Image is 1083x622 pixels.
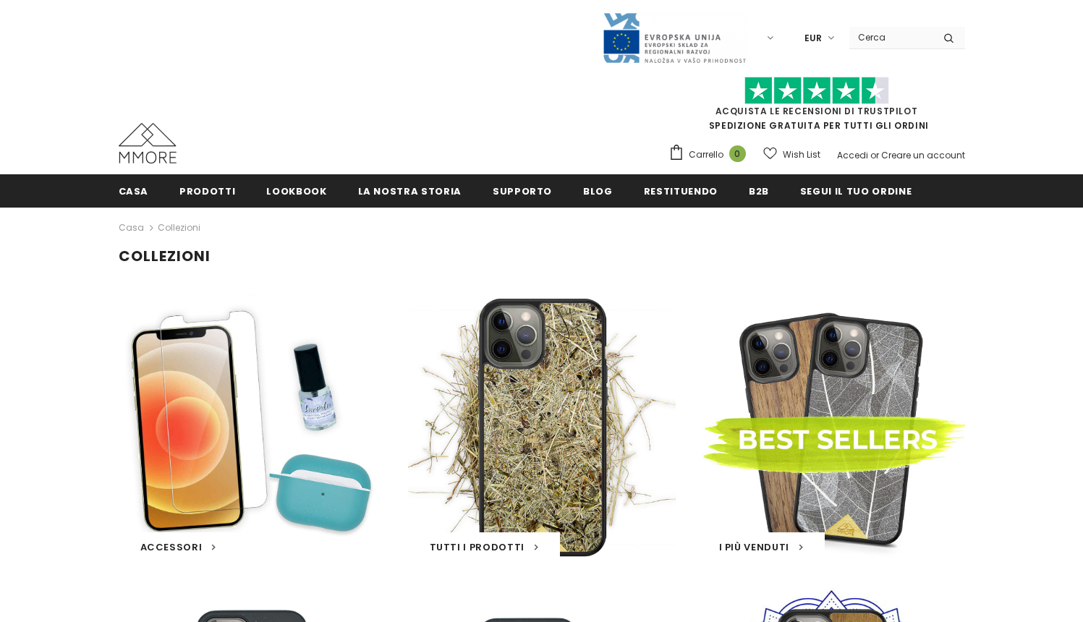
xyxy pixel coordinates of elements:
[602,12,747,64] img: Javni Razpis
[266,174,326,207] a: Lookbook
[749,174,769,207] a: B2B
[668,83,965,132] span: SPEDIZIONE GRATUITA PER TUTTI GLI ORDINI
[119,174,149,207] a: Casa
[140,540,216,555] a: Accessori
[119,184,149,198] span: Casa
[749,184,769,198] span: B2B
[881,149,965,161] a: Creare un account
[849,27,933,48] input: Search Site
[763,142,820,167] a: Wish List
[689,148,723,162] span: Carrello
[804,31,822,46] span: EUR
[719,540,804,555] a: I Più Venduti
[583,184,613,198] span: Blog
[158,219,200,237] span: Collezioni
[668,144,753,166] a: Carrello 0
[583,174,613,207] a: Blog
[119,247,965,265] h1: Collezioni
[119,123,177,163] img: Casi MMORE
[744,77,889,105] img: Fidati di Pilot Stars
[602,31,747,43] a: Javni Razpis
[644,174,718,207] a: Restituendo
[179,174,235,207] a: Prodotti
[715,105,918,117] a: Acquista le recensioni di TrustPilot
[719,540,789,554] span: I Più Venduti
[266,184,326,198] span: Lookbook
[870,149,879,161] span: or
[119,219,144,237] a: Casa
[800,184,912,198] span: Segui il tuo ordine
[358,184,462,198] span: La nostra storia
[140,540,203,554] span: Accessori
[783,148,820,162] span: Wish List
[837,149,868,161] a: Accedi
[430,540,524,554] span: Tutti i Prodotti
[729,145,746,162] span: 0
[493,184,552,198] span: supporto
[430,540,539,555] a: Tutti i Prodotti
[358,174,462,207] a: La nostra storia
[493,174,552,207] a: supporto
[179,184,235,198] span: Prodotti
[644,184,718,198] span: Restituendo
[800,174,912,207] a: Segui il tuo ordine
